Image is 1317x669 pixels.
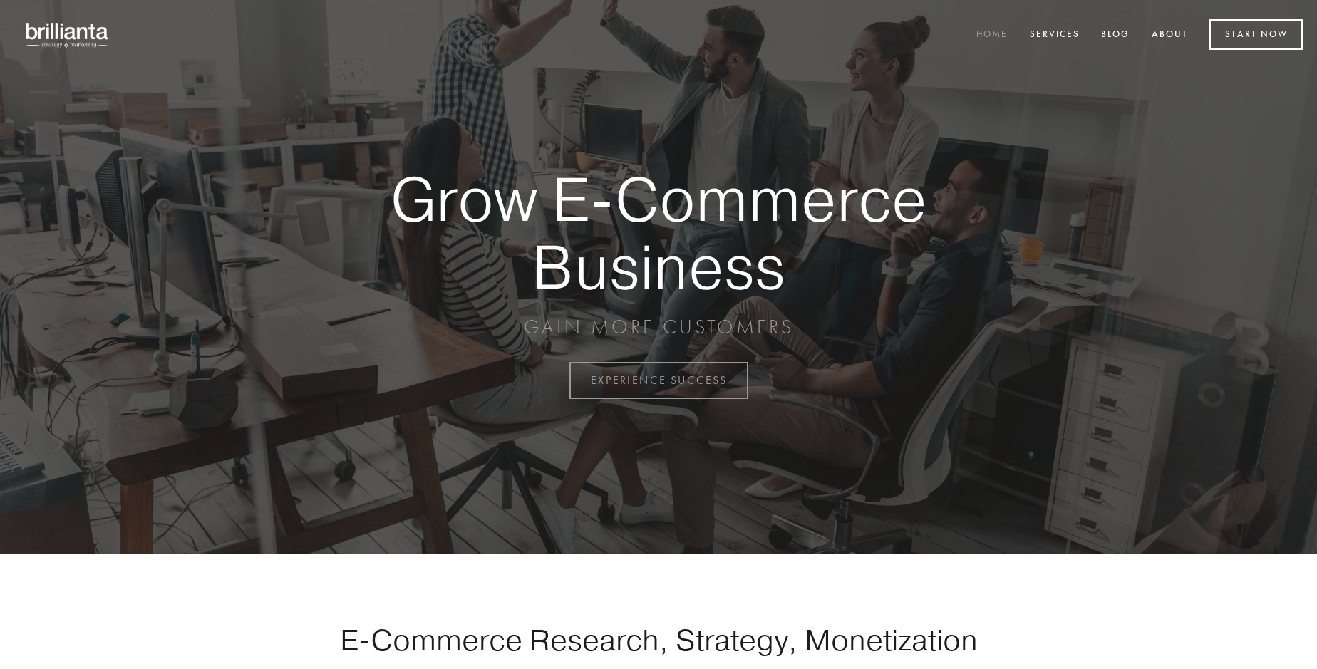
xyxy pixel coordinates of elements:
img: brillianta - research, strategy, marketing [14,14,121,56]
a: About [1142,24,1197,47]
a: Blog [1092,24,1139,47]
a: EXPERIENCE SUCCESS [569,362,748,399]
a: Start Now [1209,19,1303,50]
a: Services [1021,24,1089,47]
h1: E-Commerce Research, Strategy, Monetization [295,622,1022,658]
p: GAIN MORE CUSTOMERS [341,314,976,340]
strong: Grow E-Commerce Business [341,165,976,300]
a: Home [967,24,1017,47]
